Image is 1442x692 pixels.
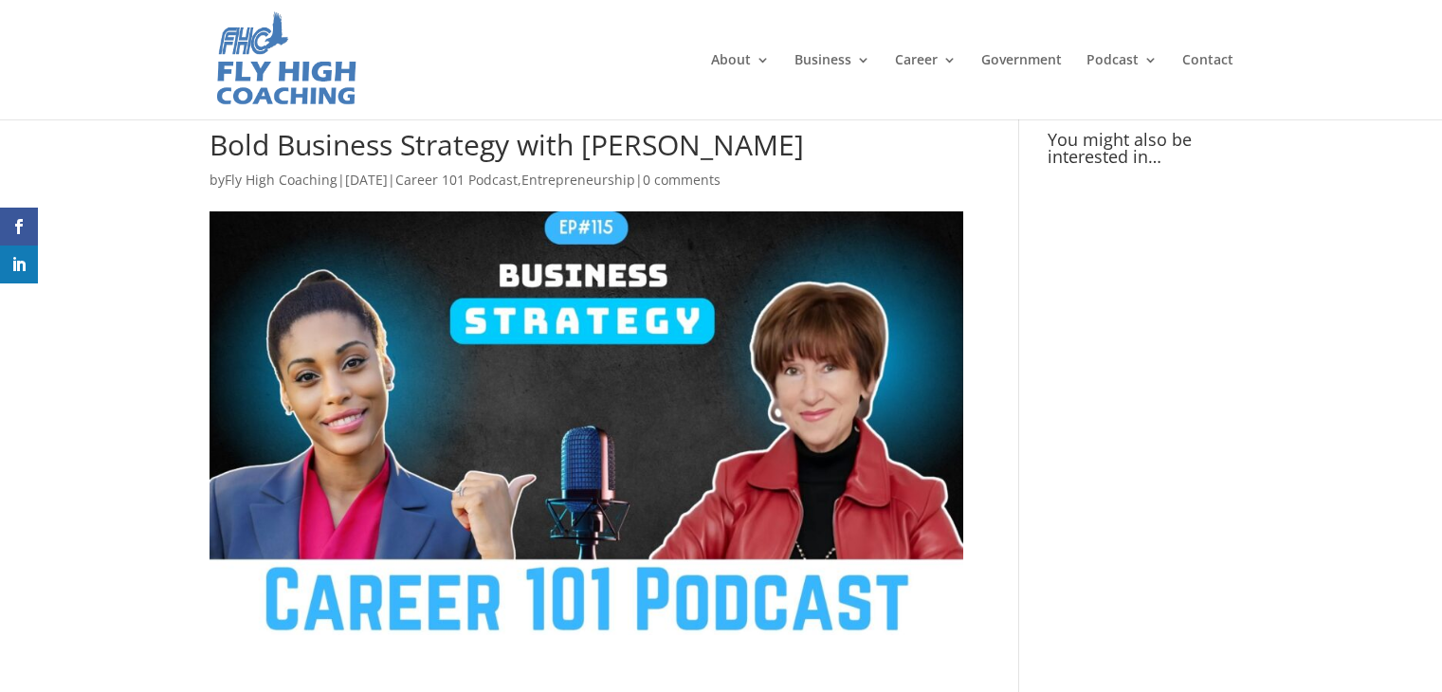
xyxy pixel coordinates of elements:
a: About [711,53,770,119]
img: Fly High Coaching [213,9,358,110]
h4: You might also be interested in… [1048,131,1232,174]
h1: Bold Business Strategy with [PERSON_NAME] [210,131,963,169]
a: Podcast [1086,53,1158,119]
img: Business Strategy [210,211,963,635]
a: Contact [1182,53,1233,119]
a: 0 comments [643,171,721,189]
span: [DATE] [345,171,388,189]
a: Entrepreneurship [521,171,635,189]
a: Career [895,53,957,119]
img: advertisement [1048,174,1232,317]
a: Fly High Coaching [225,171,338,189]
a: Career 101 Podcast [395,171,518,189]
a: Government [981,53,1062,119]
a: Business [794,53,870,119]
p: by | | , | [210,169,963,206]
